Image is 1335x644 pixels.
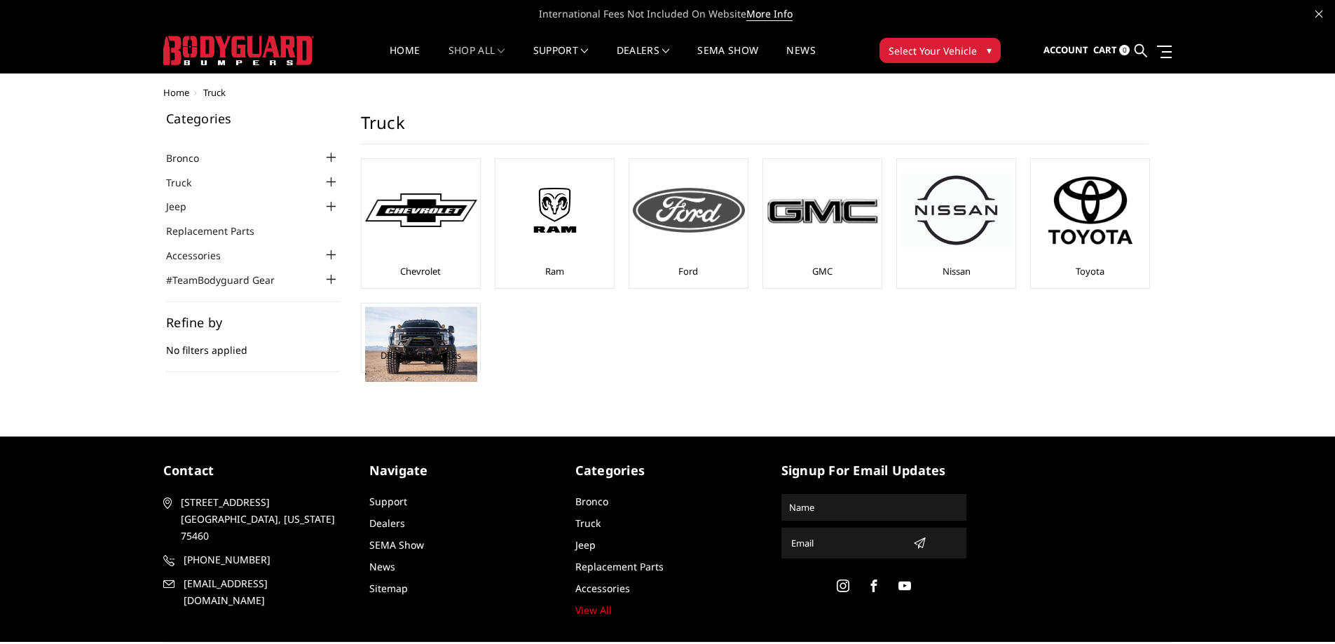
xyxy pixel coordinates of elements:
[678,265,698,278] a: Ford
[381,349,461,362] a: DBL Designs Trucks
[449,46,505,73] a: shop all
[786,532,908,554] input: Email
[575,560,664,573] a: Replacement Parts
[786,46,815,73] a: News
[166,224,272,238] a: Replacement Parts
[166,151,217,165] a: Bronco
[166,316,340,329] h5: Refine by
[400,265,441,278] a: Chevrolet
[163,575,348,609] a: [EMAIL_ADDRESS][DOMAIN_NAME]
[166,112,340,125] h5: Categories
[369,495,407,508] a: Support
[1076,265,1104,278] a: Toyota
[697,46,758,73] a: SEMA Show
[943,265,971,278] a: Nissan
[166,273,292,287] a: #TeamBodyguard Gear
[163,461,348,480] h5: contact
[163,551,348,568] a: [PHONE_NUMBER]
[1119,45,1130,55] span: 0
[533,46,589,73] a: Support
[390,46,420,73] a: Home
[163,36,314,65] img: BODYGUARD BUMPERS
[166,248,238,263] a: Accessories
[1043,32,1088,69] a: Account
[1043,43,1088,56] span: Account
[184,575,346,609] span: [EMAIL_ADDRESS][DOMAIN_NAME]
[575,538,596,551] a: Jeep
[575,582,630,595] a: Accessories
[369,461,554,480] h5: Navigate
[369,516,405,530] a: Dealers
[1093,32,1130,69] a: Cart 0
[575,495,608,508] a: Bronco
[781,461,966,480] h5: signup for email updates
[812,265,833,278] a: GMC
[184,551,346,568] span: [PHONE_NUMBER]
[575,603,612,617] a: View All
[575,516,601,530] a: Truck
[166,199,204,214] a: Jeep
[889,43,977,58] span: Select Your Vehicle
[617,46,670,73] a: Dealers
[203,86,226,99] span: Truck
[879,38,1001,63] button: Select Your Vehicle
[369,560,395,573] a: News
[1093,43,1117,56] span: Cart
[369,582,408,595] a: Sitemap
[783,496,964,519] input: Name
[181,494,343,544] span: [STREET_ADDRESS] [GEOGRAPHIC_DATA], [US_STATE] 75460
[1265,577,1335,644] iframe: Chat Widget
[545,265,564,278] a: Ram
[369,538,424,551] a: SEMA Show
[575,461,760,480] h5: Categories
[746,7,793,21] a: More Info
[987,43,992,57] span: ▾
[361,112,1149,144] h1: Truck
[166,175,209,190] a: Truck
[163,86,189,99] a: Home
[166,316,340,372] div: No filters applied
